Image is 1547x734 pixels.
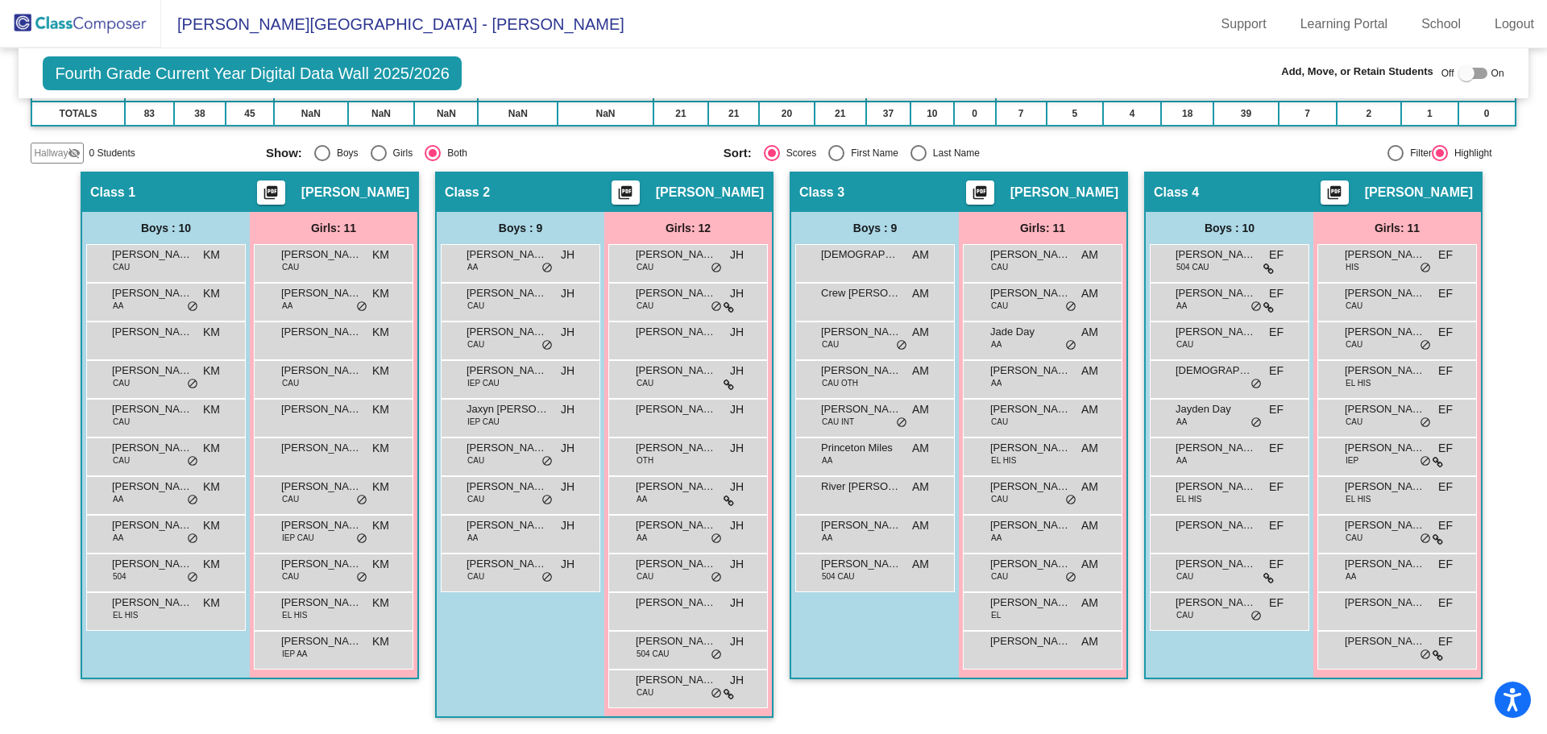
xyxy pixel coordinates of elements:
[959,212,1126,244] div: Girls: 11
[730,247,744,263] span: JH
[561,401,574,418] span: JH
[990,479,1071,495] span: [PERSON_NAME] [PERSON_NAME]
[1081,324,1098,341] span: AM
[541,339,553,352] span: do_not_disturb_alt
[996,102,1047,126] td: 7
[990,517,1071,533] span: [PERSON_NAME]
[34,146,68,160] span: Hallway
[821,479,902,495] span: River [PERSON_NAME]
[1345,401,1425,417] span: [PERSON_NAME]
[636,479,716,495] span: [PERSON_NAME]
[991,338,1002,350] span: AA
[815,102,866,126] td: 21
[1103,102,1161,126] td: 4
[467,493,484,505] span: CAU
[203,556,220,573] span: KM
[1420,455,1431,468] span: do_not_disturb_alt
[1345,556,1425,572] span: [PERSON_NAME]
[203,363,220,379] span: KM
[1010,185,1118,201] span: [PERSON_NAME]
[1176,517,1256,533] span: [PERSON_NAME]
[467,454,484,467] span: CAU
[467,247,547,263] span: [PERSON_NAME]
[113,261,130,273] span: CAU
[1438,247,1453,263] span: EF
[1176,363,1256,379] span: [DEMOGRAPHIC_DATA][PERSON_NAME]
[356,301,367,313] span: do_not_disturb_alt
[1438,556,1453,573] span: EF
[387,146,413,160] div: Girls
[203,479,220,496] span: KM
[1250,417,1262,429] span: do_not_disturb_alt
[730,285,744,302] span: JH
[467,363,547,379] span: [PERSON_NAME]
[636,556,716,572] span: [PERSON_NAME]
[467,416,500,428] span: IEP CAU
[467,517,547,533] span: [PERSON_NAME]
[1458,102,1516,126] td: 0
[1346,377,1371,389] span: EL HIS
[112,247,193,263] span: [PERSON_NAME] [PERSON_NAME]
[281,285,362,301] span: [PERSON_NAME]
[1346,532,1362,544] span: CAU
[203,401,220,418] span: KM
[1081,363,1098,379] span: AM
[1441,66,1454,81] span: Off
[113,493,123,505] span: AA
[266,146,302,160] span: Show:
[822,416,854,428] span: CAU INT
[730,517,744,534] span: JH
[561,324,574,341] span: JH
[1345,324,1425,340] span: [PERSON_NAME]
[187,533,198,545] span: do_not_disturb_alt
[372,401,389,418] span: KM
[281,324,362,340] span: [PERSON_NAME]
[991,377,1002,389] span: AA
[257,180,285,205] button: Print Students Details
[637,493,647,505] span: AA
[1269,324,1284,341] span: EF
[112,517,193,533] span: [PERSON_NAME]
[604,212,772,244] div: Girls: 12
[844,146,898,160] div: First Name
[561,247,574,263] span: JH
[1176,493,1201,505] span: EL HIS
[1176,479,1256,495] span: [PERSON_NAME] EL
[896,417,907,429] span: do_not_disturb_alt
[1269,479,1284,496] span: EF
[82,212,250,244] div: Boys : 10
[467,285,547,301] span: [PERSON_NAME]
[68,147,81,160] mat-icon: visibility_off
[636,324,716,340] span: [PERSON_NAME]
[1288,11,1401,37] a: Learning Portal
[821,247,902,263] span: [DEMOGRAPHIC_DATA][PERSON_NAME]
[372,556,389,573] span: KM
[372,285,389,302] span: KM
[561,517,574,534] span: JH
[912,285,929,302] span: AM
[991,454,1016,467] span: EL HIS
[1081,517,1098,534] span: AM
[1209,11,1279,37] a: Support
[1269,285,1284,302] span: EF
[637,377,653,389] span: CAU
[954,102,996,126] td: 0
[1250,301,1262,313] span: do_not_disturb_alt
[1146,212,1313,244] div: Boys : 10
[912,479,929,496] span: AM
[356,533,367,545] span: do_not_disturb_alt
[912,517,929,534] span: AM
[912,247,929,263] span: AM
[112,363,193,379] span: [PERSON_NAME]
[467,440,547,456] span: [PERSON_NAME]
[1404,146,1432,160] div: Filter
[991,493,1008,505] span: CAU
[1065,339,1076,352] span: do_not_disturb_alt
[187,455,198,468] span: do_not_disturb_alt
[348,102,415,126] td: NaN
[1448,146,1492,160] div: Highlight
[282,377,299,389] span: CAU
[281,247,362,263] span: [PERSON_NAME]
[910,102,954,126] td: 10
[912,324,929,341] span: AM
